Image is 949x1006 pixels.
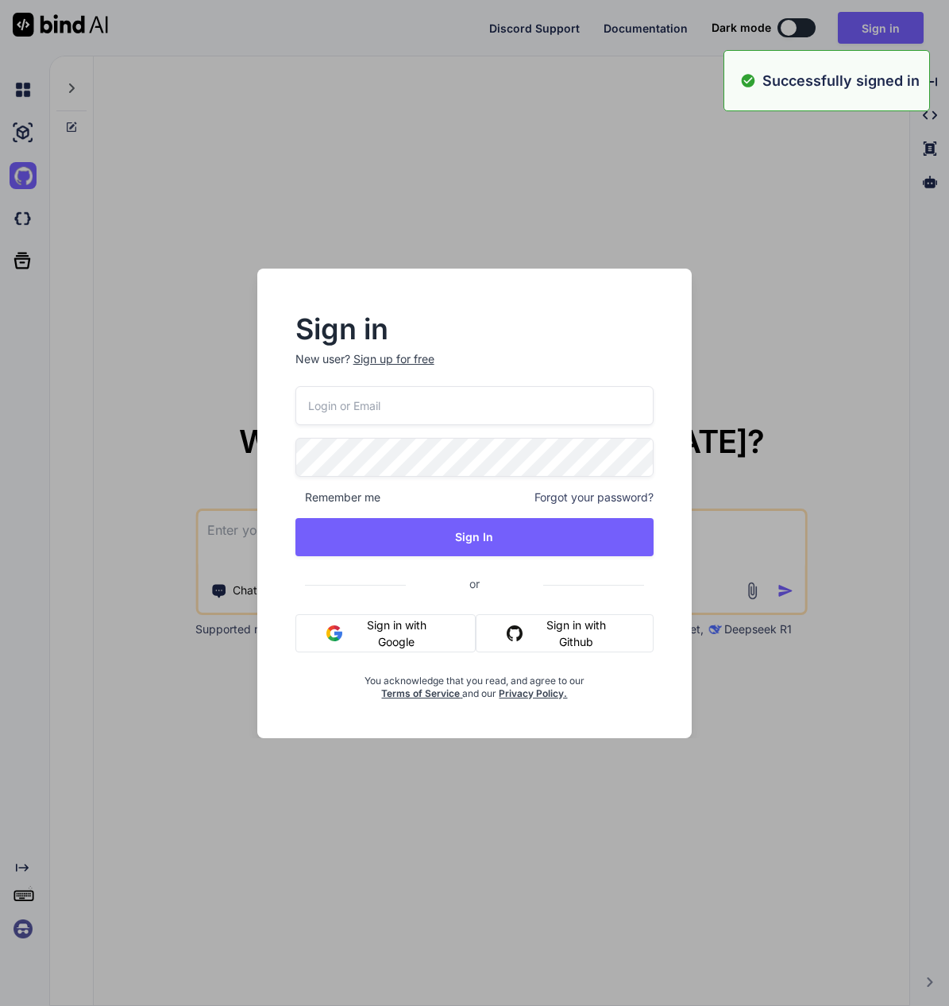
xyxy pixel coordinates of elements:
[762,70,920,91] p: Successfully signed in
[355,665,594,700] div: You acknowledge that you read, and agree to our and our
[353,351,434,367] div: Sign up for free
[507,625,523,641] img: github
[534,489,654,505] span: Forgot your password?
[476,614,654,652] button: Sign in with Github
[295,386,654,425] input: Login or Email
[295,518,654,556] button: Sign In
[326,625,342,641] img: google
[740,70,756,91] img: alert
[295,351,654,386] p: New user?
[295,614,476,652] button: Sign in with Google
[499,687,567,699] a: Privacy Policy.
[295,489,380,505] span: Remember me
[406,564,543,603] span: or
[381,687,462,699] a: Terms of Service
[295,316,654,342] h2: Sign in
